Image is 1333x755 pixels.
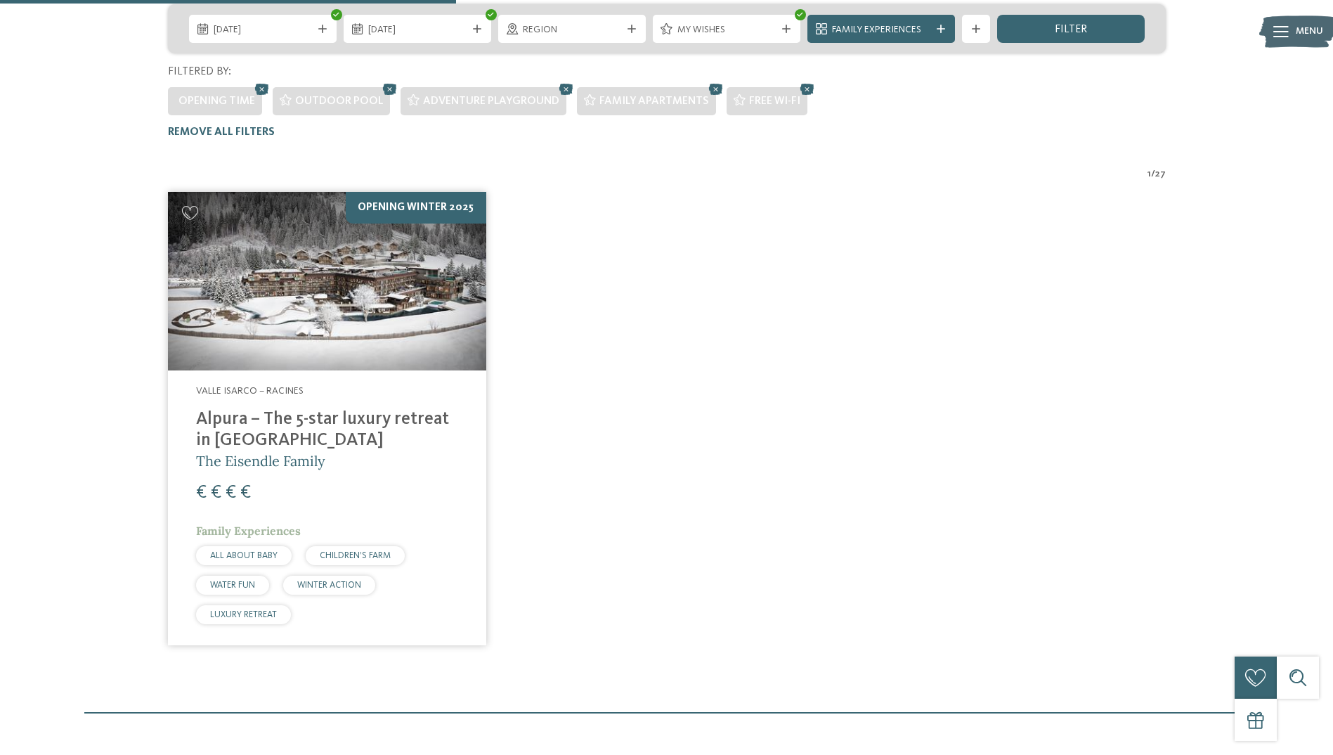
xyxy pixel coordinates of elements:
span: filter [1055,24,1087,35]
span: Family apartments [599,96,709,107]
span: My wishes [677,23,776,37]
span: The Eisendle Family [196,452,325,470]
span: € [211,484,221,502]
span: WINTER ACTION [297,581,361,590]
span: ALL ABOUT BABY [210,551,278,560]
span: Opening time [178,96,255,107]
span: 27 [1155,167,1166,181]
span: Outdoor pool [295,96,383,107]
h4: Alpura – The 5-star luxury retreat in [GEOGRAPHIC_DATA] [196,409,458,451]
span: Valle Isarco – Racines [196,386,304,396]
span: € [196,484,207,502]
img: Looking for family hotels? Find the best ones here! [168,192,486,371]
a: Looking for family hotels? Find the best ones here! Opening winter 2025 Valle Isarco – Racines Al... [168,192,486,645]
span: € [240,484,251,502]
span: 1 [1147,167,1151,181]
span: Remove all filters [168,127,275,138]
span: Free Wi-Fi [749,96,800,107]
span: Family Experiences [196,524,301,538]
span: Adventure playground [423,96,559,107]
span: Filtered by: [168,66,231,77]
span: CHILDREN’S FARM [320,551,391,560]
span: WATER FUN [210,581,255,590]
span: Region [523,23,621,37]
span: [DATE] [368,23,467,37]
span: LUXURY RETREAT [210,610,277,619]
span: Family Experiences [832,23,930,37]
span: € [226,484,236,502]
span: [DATE] [214,23,312,37]
span: / [1151,167,1155,181]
